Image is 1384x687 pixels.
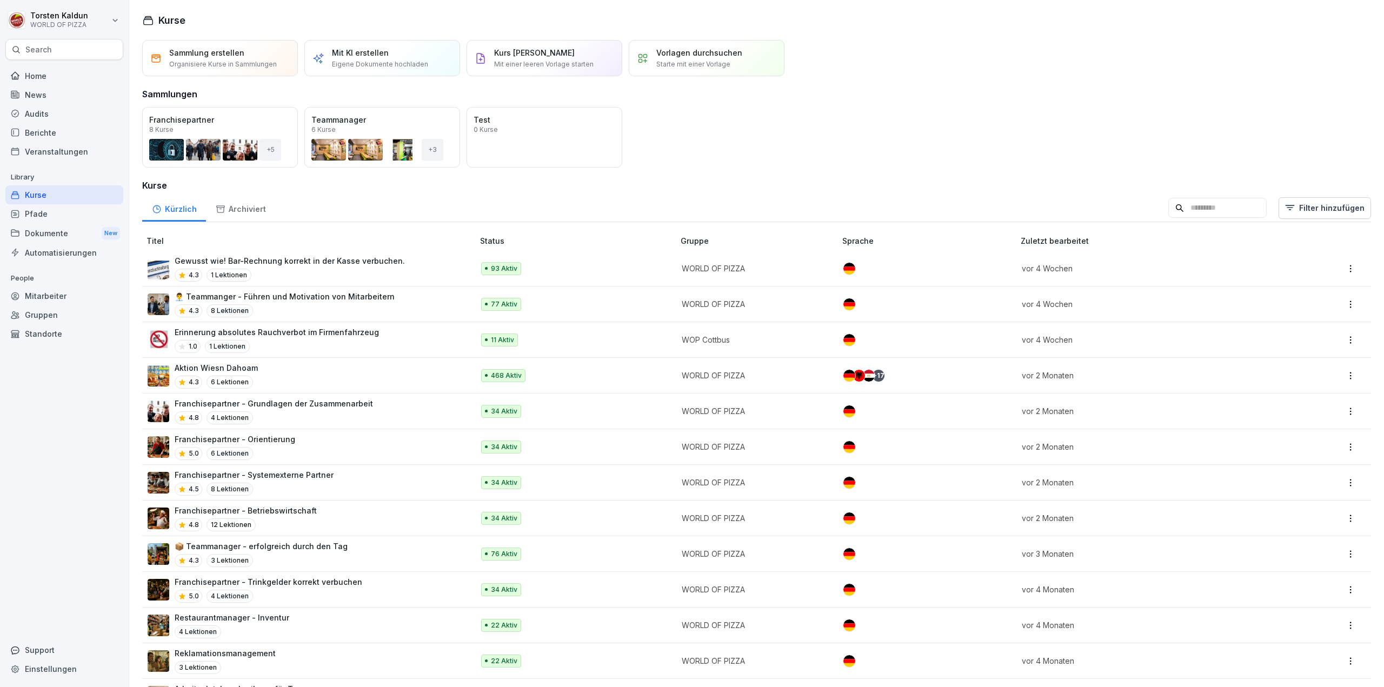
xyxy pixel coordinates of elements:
[682,405,825,417] p: WORLD OF PIZZA
[491,585,517,595] p: 34 Aktiv
[491,371,522,381] p: 468 Aktiv
[682,477,825,488] p: WORLD OF PIZZA
[1022,619,1269,631] p: vor 4 Monaten
[843,263,855,275] img: de.svg
[491,264,517,274] p: 93 Aktiv
[5,104,123,123] div: Audits
[175,326,379,338] p: Erinnerung absolutes Rauchverbot im Firmenfahrzeug
[189,413,199,423] p: 4.8
[169,59,277,69] p: Organisiere Kurse in Sammlungen
[1022,584,1269,595] p: vor 4 Monaten
[148,329,169,351] img: pd3gr0k7uzjs8bg588bob4hx.png
[863,370,875,382] img: eg.svg
[148,258,169,279] img: hdz75wm9swzuwdvoxjbi6om3.png
[5,243,123,262] a: Automatisierungen
[1022,298,1269,310] p: vor 4 Wochen
[681,235,838,246] p: Gruppe
[1022,477,1269,488] p: vor 2 Monaten
[5,85,123,104] div: News
[5,142,123,161] a: Veranstaltungen
[682,584,825,595] p: WORLD OF PIZZA
[843,655,855,667] img: de.svg
[1022,334,1269,345] p: vor 4 Wochen
[175,291,395,302] p: 👨‍💼 Teammanger - Führen und Motivation von Mitarbeitern
[189,306,199,316] p: 4.3
[169,47,244,58] p: Sammlung erstellen
[142,88,197,101] h3: Sammlungen
[474,126,498,133] p: 0 Kurse
[148,650,169,672] img: tp0zhz27ks0g0cb4ibmweuhx.png
[148,615,169,636] img: yz6mclz4ii0gojfnz0zb4rew.png
[30,21,88,29] p: WORLD OF PIZZA
[142,107,298,168] a: Franchisepartner8 Kurse+5
[843,370,855,382] img: de.svg
[148,579,169,601] img: cvpl9dphsaj6te37tr820l4c.png
[189,342,197,351] p: 1.0
[148,401,169,422] img: jg5uy95jeicgu19gkip2jpcz.png
[843,298,855,310] img: de.svg
[682,512,825,524] p: WORLD OF PIZZA
[491,513,517,523] p: 34 Aktiv
[853,370,865,382] img: al.svg
[656,47,742,58] p: Vorlagen durchsuchen
[175,433,295,445] p: Franchisepartner - Orientierung
[5,123,123,142] a: Berichte
[149,126,174,133] p: 8 Kurse
[682,370,825,381] p: WORLD OF PIZZA
[682,334,825,345] p: WOP Cottbus
[1022,263,1269,274] p: vor 4 Wochen
[189,520,199,530] p: 4.8
[5,223,123,243] div: Dokumente
[842,235,1016,246] p: Sprache
[1279,197,1371,219] button: Filter hinzufügen
[5,169,123,186] p: Library
[148,294,169,315] img: ohhd80l18yea4i55etg45yot.png
[207,269,251,282] p: 1 Lektionen
[682,263,825,274] p: WORLD OF PIZZA
[1022,655,1269,666] p: vor 4 Monaten
[207,411,253,424] p: 4 Lektionen
[843,477,855,489] img: de.svg
[148,543,169,565] img: ofkaf57qe2vyr6d9h2nm8kkd.png
[491,656,517,666] p: 22 Aktiv
[1022,405,1269,417] p: vor 2 Monaten
[189,449,199,458] p: 5.0
[422,139,443,161] div: + 3
[843,584,855,596] img: de.svg
[682,655,825,666] p: WORLD OF PIZZA
[491,406,517,416] p: 34 Aktiv
[474,114,615,125] p: Test
[175,362,258,373] p: Aktion Wiesn Dahoam
[142,179,1371,192] h3: Kurse
[494,59,594,69] p: Mit einer leeren Vorlage starten
[148,508,169,529] img: bsaovmw8zq5rho4tj0mrlz8w.png
[189,377,199,387] p: 4.3
[148,365,169,386] img: tlfwtewhtshhigq7h0svolsu.png
[682,441,825,452] p: WORLD OF PIZZA
[148,436,169,458] img: t4g7eu33fb3xcinggz4rhe0w.png
[843,619,855,631] img: de.svg
[142,194,206,222] div: Kürzlich
[259,139,281,161] div: + 5
[5,66,123,85] a: Home
[175,648,276,659] p: Reklamationsmanagement
[5,185,123,204] a: Kurse
[207,518,256,531] p: 12 Lektionen
[5,204,123,223] a: Pfade
[149,114,291,125] p: Franchisepartner
[491,335,514,345] p: 11 Aktiv
[189,270,199,280] p: 4.3
[304,107,460,168] a: Teammanager6 Kurse+3
[1022,441,1269,452] p: vor 2 Monaten
[25,44,52,55] p: Search
[175,625,221,638] p: 4 Lektionen
[175,612,289,623] p: Restaurantmanager - Inventur
[332,47,389,58] p: Mit KI erstellen
[175,469,334,481] p: Franchisepartner - Systemexterne Partner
